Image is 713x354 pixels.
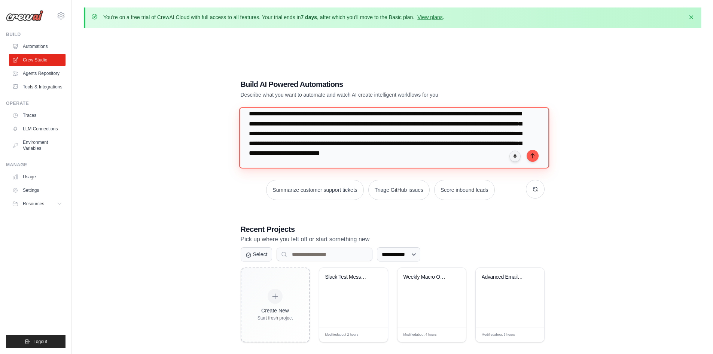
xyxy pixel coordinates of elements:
span: Logout [33,339,47,345]
span: Edit [370,332,376,338]
span: Modified about 4 hours [403,332,437,338]
span: Resources [23,201,44,207]
span: Edit [526,332,533,338]
div: Slack Test Message Sender [325,274,371,281]
div: Create New [258,307,293,314]
div: Weekly Macro Outlook Generator [403,274,449,281]
a: Tools & Integrations [9,81,65,93]
h1: Build AI Powered Automations [241,79,492,90]
p: Describe what you want to automate and watch AI create intelligent workflows for you [241,91,492,99]
button: Select [241,247,272,261]
button: Click to speak your automation idea [509,151,521,162]
img: Logo [6,10,43,21]
span: Modified about 2 hours [325,332,359,338]
div: Operate [6,100,65,106]
span: Modified about 5 hours [482,332,515,338]
div: Advanced Email Marketing Automation [482,274,527,281]
h3: Recent Projects [241,224,545,235]
a: Traces [9,109,65,121]
a: Crew Studio [9,54,65,66]
div: Manage [6,162,65,168]
button: Summarize customer support tickets [266,180,363,200]
p: You're on a free trial of CrewAI Cloud with full access to all features. Your trial ends in , aft... [103,13,444,21]
p: Pick up where you left off or start something new [241,235,545,244]
a: Usage [9,171,65,183]
div: Build [6,31,65,37]
button: Triage GitHub issues [368,180,430,200]
a: Settings [9,184,65,196]
a: LLM Connections [9,123,65,135]
button: Get new suggestions [526,180,545,199]
div: Start fresh project [258,315,293,321]
a: Environment Variables [9,136,65,154]
button: Score inbound leads [434,180,495,200]
button: Logout [6,335,65,348]
a: Automations [9,40,65,52]
a: Agents Repository [9,67,65,79]
button: Resources [9,198,65,210]
span: Edit [448,332,454,338]
strong: 7 days [301,14,317,20]
a: View plans [417,14,442,20]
